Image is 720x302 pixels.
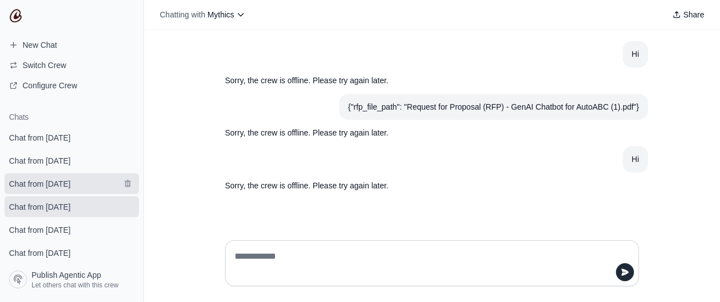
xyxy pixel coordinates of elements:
[623,146,648,173] section: User message
[155,7,250,22] button: Chatting with Mythics
[4,76,139,94] a: Configure Crew
[31,281,119,290] span: Let others chat with this crew
[22,39,57,51] span: New Chat
[623,41,648,67] section: User message
[9,132,70,143] span: Chat from [DATE]
[225,74,585,87] p: Sorry, the crew is offline. Please try again later.
[4,173,139,194] a: Chat from [DATE]
[22,60,66,71] span: Switch Crew
[216,173,594,199] section: Response
[4,127,139,148] a: Chat from [DATE]
[4,150,139,171] a: Chat from [DATE]
[225,179,585,192] p: Sorry, the crew is offline. Please try again later.
[632,48,639,61] div: Hi
[632,153,639,166] div: Hi
[9,247,70,259] span: Chat from [DATE]
[4,265,139,286] a: Chat from [DATE]
[216,67,594,94] section: Response
[208,10,234,19] span: Mythics
[348,101,639,114] div: {"rfp_file_path": "Request for Proposal (RFP) - GenAI Chatbot for AutoABC (1).pdf"}
[9,224,70,236] span: Chat from [DATE]
[339,94,648,120] section: User message
[225,127,585,139] p: Sorry, the crew is offline. Please try again later.
[4,196,139,217] a: Chat from [DATE]
[22,80,77,91] span: Configure Crew
[4,56,139,74] button: Switch Crew
[4,242,139,263] a: Chat from [DATE]
[9,201,70,213] span: Chat from [DATE]
[4,219,139,240] a: Chat from [DATE]
[4,36,139,54] a: New Chat
[9,178,70,190] span: Chat from [DATE]
[4,266,139,293] a: Publish Agentic App Let others chat with this crew
[216,120,594,146] section: Response
[9,9,22,22] img: CrewAI Logo
[9,155,70,166] span: Chat from [DATE]
[160,9,205,20] span: Chatting with
[31,269,101,281] span: Publish Agentic App
[668,7,709,22] button: Share
[683,9,704,20] span: Share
